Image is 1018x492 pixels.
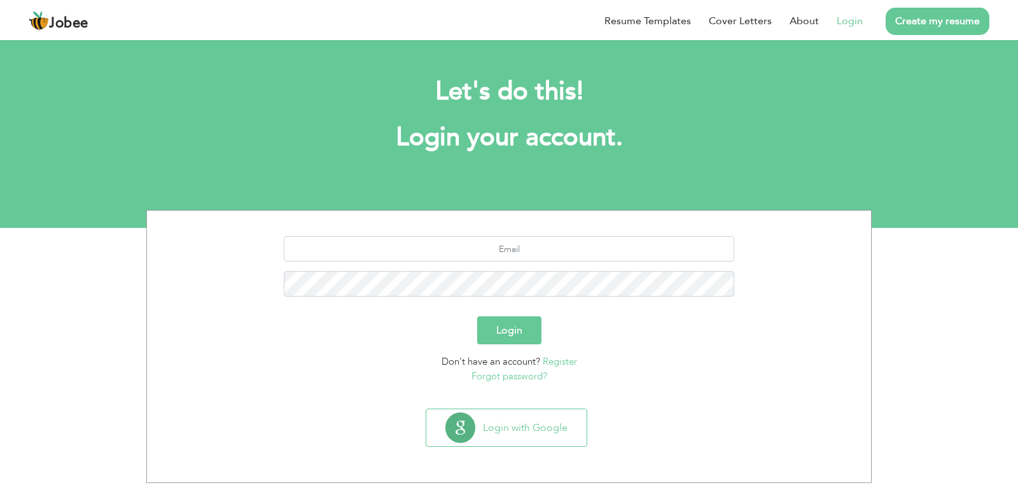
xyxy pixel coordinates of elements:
button: Login [477,316,541,344]
input: Email [284,236,735,262]
a: About [790,13,819,29]
a: Cover Letters [709,13,772,29]
a: Forgot password? [471,370,547,383]
a: Jobee [29,11,88,31]
span: Jobee [49,17,88,31]
a: Create my resume [886,8,989,35]
button: Login with Google [426,409,587,446]
h1: Login your account. [165,121,853,154]
h2: Let's do this! [165,75,853,108]
a: Register [543,355,577,368]
span: Don't have an account? [442,355,540,368]
a: Resume Templates [604,13,691,29]
a: Login [837,13,863,29]
img: jobee.io [29,11,49,31]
